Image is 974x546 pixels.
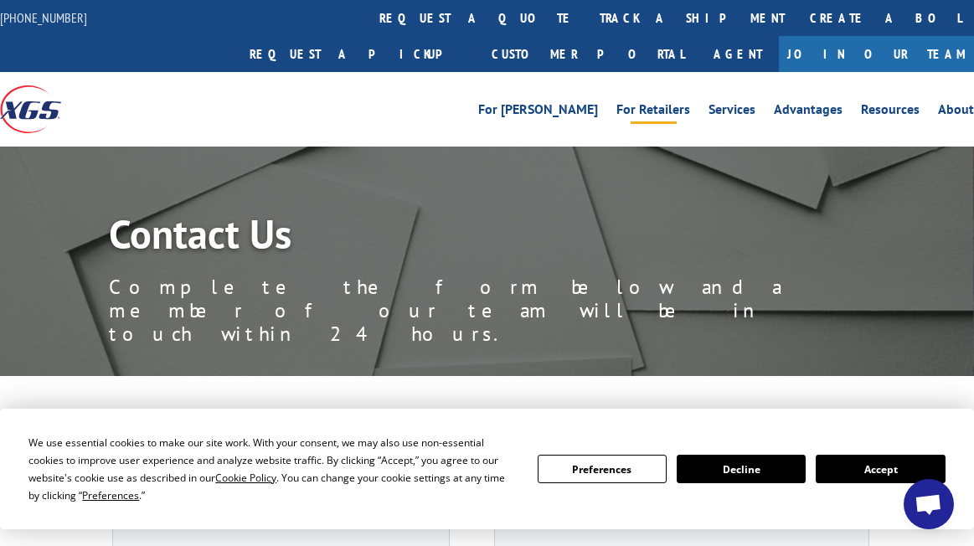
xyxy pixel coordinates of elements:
[677,455,806,483] button: Decline
[215,471,276,485] span: Cookie Policy
[237,36,479,72] a: Request a pickup
[386,165,397,176] input: Contact by Email
[382,70,453,83] span: Phone number
[401,188,487,201] span: Contact by Phone
[616,103,690,121] a: For Retailers
[538,455,667,483] button: Preferences
[109,214,863,262] h1: Contact Us
[382,2,433,14] span: Last name
[697,36,779,72] a: Agent
[779,36,974,72] a: Join Our Team
[774,103,843,121] a: Advantages
[479,36,697,72] a: Customer Portal
[401,166,483,178] span: Contact by Email
[709,103,755,121] a: Services
[28,434,517,504] div: We use essential cookies to make our site work. With your consent, we may also use non-essential ...
[478,103,598,121] a: For [PERSON_NAME]
[109,276,863,346] p: Complete the form below and a member of our team will be in touch within 24 hours.
[938,103,974,121] a: About
[816,455,945,483] button: Accept
[861,103,920,121] a: Resources
[382,139,476,152] span: Contact Preference
[904,479,954,529] div: Open chat
[386,188,397,198] input: Contact by Phone
[82,488,139,502] span: Preferences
